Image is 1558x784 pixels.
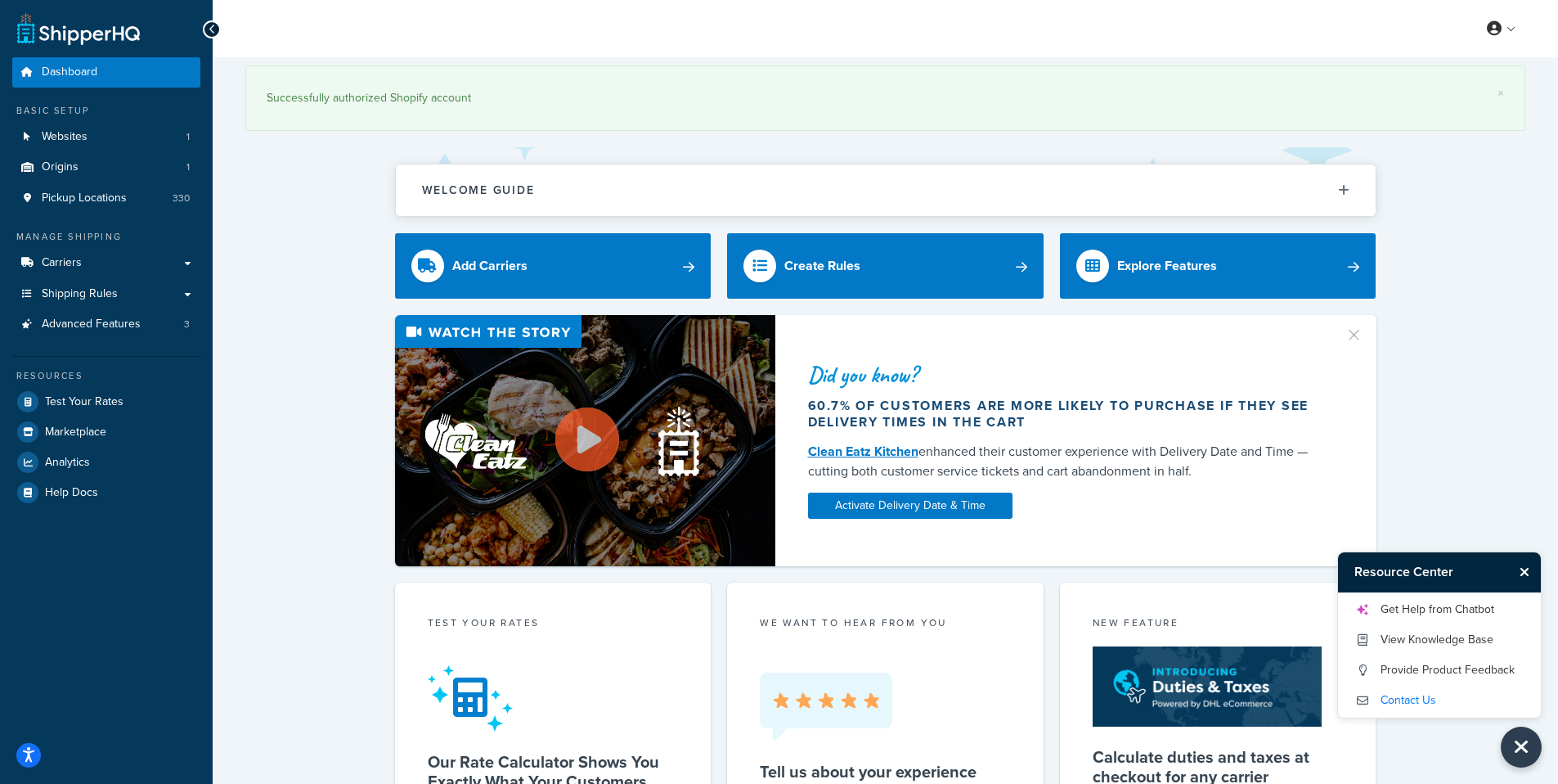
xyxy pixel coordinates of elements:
[1354,627,1524,653] a: View Knowledge Base
[186,160,190,174] span: 1
[808,442,1325,481] div: enhanced their customer experience with Delivery Date and Time — cutting both customer service ti...
[784,255,860,277] div: Create Rules
[12,309,200,340] a: Advanced Features3
[1497,87,1504,100] a: ×
[808,363,1325,386] div: Did you know?
[12,248,200,278] a: Carriers
[12,122,200,152] a: Websites1
[12,152,200,182] li: Origins
[12,122,200,152] li: Websites
[45,395,123,409] span: Test Your Rates
[12,104,200,118] div: Basic Setup
[1354,687,1524,714] a: Contact Us
[1093,615,1344,634] div: New Feature
[42,256,82,270] span: Carriers
[422,184,535,196] h2: Welcome Guide
[395,233,712,299] a: Add Carriers
[184,318,190,331] span: 3
[45,456,90,470] span: Analytics
[12,478,200,507] a: Help Docs
[42,191,127,205] span: Pickup Locations
[12,417,200,447] a: Marketplace
[808,398,1325,430] div: 60.7% of customers are more likely to purchase if they see delivery times in the cart
[808,442,918,461] a: Clean Eatz Kitchen
[12,230,200,244] div: Manage Shipping
[42,287,118,301] span: Shipping Rules
[12,369,200,383] div: Resources
[12,152,200,182] a: Origins1
[12,57,200,88] a: Dashboard
[396,164,1376,216] button: Welcome Guide
[808,493,1012,519] a: Activate Delivery Date & Time
[12,448,200,477] a: Analytics
[727,233,1044,299] a: Create Rules
[760,615,1011,630] p: we want to hear from you
[1117,255,1217,277] div: Explore Features
[42,65,97,79] span: Dashboard
[42,130,88,144] span: Websites
[42,160,79,174] span: Origins
[45,486,98,500] span: Help Docs
[12,279,200,309] a: Shipping Rules
[1338,552,1512,592] h3: Resource Center
[12,309,200,340] li: Advanced Features
[173,191,190,205] span: 330
[452,255,528,277] div: Add Carriers
[428,615,679,634] div: Test your rates
[1060,233,1376,299] a: Explore Features
[267,87,1504,110] div: Successfully authorized Shopify account
[12,183,200,214] a: Pickup Locations330
[1512,562,1541,582] button: Close Resource Center
[395,315,775,566] img: Video thumbnail
[12,183,200,214] li: Pickup Locations
[1501,727,1542,768] button: Close Resource Center
[45,426,106,439] span: Marketplace
[1354,657,1524,683] a: Provide Product Feedback
[186,130,190,144] span: 1
[12,387,200,417] a: Test Your Rates
[42,318,141,331] span: Advanced Features
[1354,597,1524,623] a: Get Help from Chatbot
